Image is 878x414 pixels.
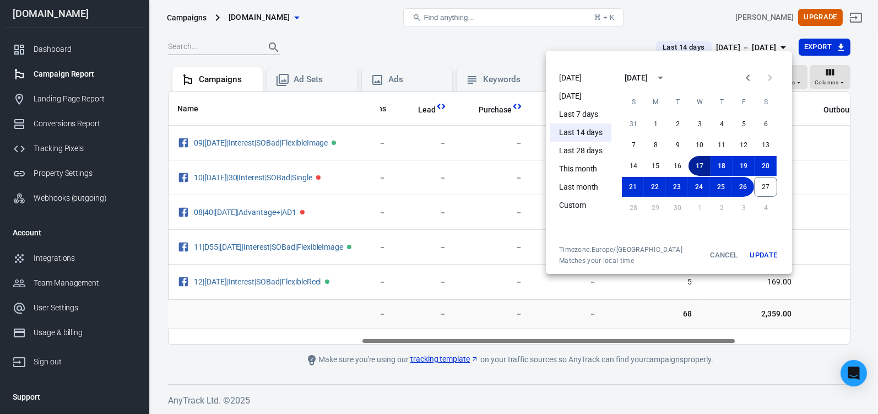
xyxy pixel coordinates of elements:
[550,123,611,142] li: Last 14 days
[550,160,611,178] li: This month
[734,91,754,113] span: Friday
[666,156,689,176] button: 16
[646,91,665,113] span: Monday
[706,245,741,265] button: Cancel
[754,177,777,197] button: 27
[624,91,643,113] span: Sunday
[622,177,644,197] button: 21
[550,142,611,160] li: Last 28 days
[733,135,755,155] button: 12
[712,91,731,113] span: Thursday
[559,245,682,254] div: Timezone: Europe/[GEOGRAPHIC_DATA]
[622,156,644,176] button: 14
[666,135,689,155] button: 9
[841,360,867,386] div: Open Intercom Messenger
[756,91,776,113] span: Saturday
[689,135,711,155] button: 10
[644,114,666,134] button: 1
[668,91,687,113] span: Tuesday
[733,156,755,176] button: 19
[622,135,644,155] button: 7
[550,69,611,87] li: [DATE]
[644,177,666,197] button: 22
[690,91,709,113] span: Wednesday
[651,68,670,87] button: calendar view is open, switch to year view
[710,177,732,197] button: 25
[644,135,666,155] button: 8
[711,156,733,176] button: 18
[711,114,733,134] button: 4
[550,87,611,105] li: [DATE]
[550,196,611,214] li: Custom
[711,135,733,155] button: 11
[625,72,648,84] div: [DATE]
[622,114,644,134] button: 31
[666,114,689,134] button: 2
[755,114,777,134] button: 6
[689,114,711,134] button: 3
[732,177,754,197] button: 26
[689,156,711,176] button: 17
[755,135,777,155] button: 13
[550,178,611,196] li: Last month
[733,114,755,134] button: 5
[755,156,777,176] button: 20
[550,105,611,123] li: Last 7 days
[559,256,682,265] span: Matches your local time
[666,177,688,197] button: 23
[737,67,759,89] button: Previous month
[746,245,781,265] button: Update
[688,177,710,197] button: 24
[644,156,666,176] button: 15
